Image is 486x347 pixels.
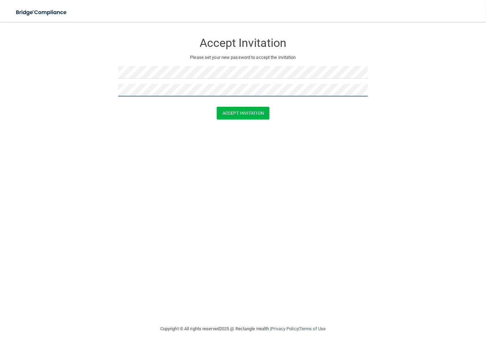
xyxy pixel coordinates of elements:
[118,318,368,340] div: Copyright © All rights reserved 2025 @ Rectangle Health | |
[123,53,363,62] p: Please set your new password to accept the invitation
[368,299,478,326] iframe: Drift Widget Chat Controller
[10,5,73,20] img: bridge_compliance_login_screen.278c3ca4.svg
[271,326,298,331] a: Privacy Policy
[118,37,368,49] h3: Accept Invitation
[299,326,326,331] a: Terms of Use
[217,107,269,119] button: Accept Invitation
